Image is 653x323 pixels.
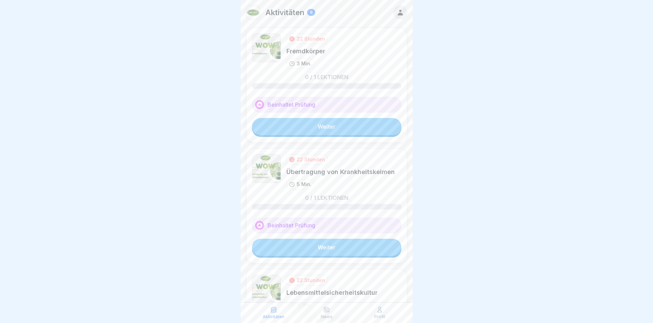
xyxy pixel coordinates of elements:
div: Beinhaltet Prüfung [252,218,401,233]
div: 22 Stunden [297,35,325,42]
p: Profil [374,314,385,319]
img: nvh0m954qqb4ryavzfvnyj8v.png [252,154,281,183]
p: 3 Min. [297,60,312,67]
p: Aktivitäten [265,8,304,17]
p: Aktivitäten [263,314,284,319]
img: kf7i1i887rzam0di2wc6oekd.png [246,6,260,19]
p: News [321,314,333,319]
a: Weiter [252,118,401,135]
div: 22 Stunden [297,277,325,284]
div: 22 Stunden [297,156,325,163]
div: Beinhaltet Prüfung [252,97,401,112]
div: Fremdkörper [286,47,327,55]
p: 5 Min. [297,181,312,188]
img: x7ba9ezpb0gwldksaaha8749.png [252,275,281,304]
img: tkgbk1fn8zp48wne4tjen41h.png [252,33,281,62]
p: 0 / 1 Lektionen [305,195,348,201]
a: Weiter [252,239,401,256]
div: Lebensmittelsicherheitskultur [286,288,378,297]
div: 8 [307,9,315,16]
div: Übertragung von Krankheitskeimen [286,168,395,176]
p: 4 Min. [297,301,312,309]
p: 0 / 1 Lektionen [305,74,348,80]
